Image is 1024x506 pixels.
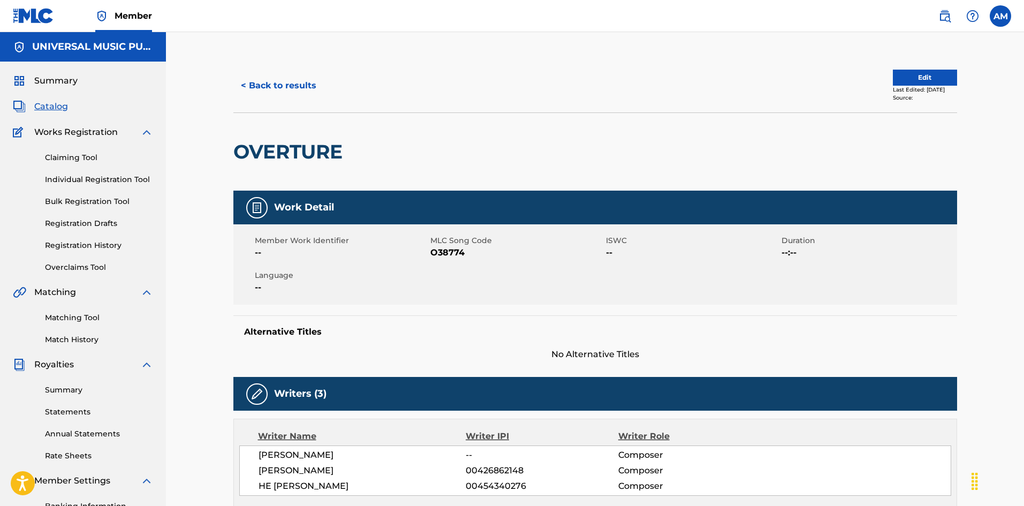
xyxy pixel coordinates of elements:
h2: OVERTURE [233,140,348,164]
span: --:-- [782,246,954,259]
span: Summary [34,74,78,87]
img: expand [140,358,153,371]
span: Member Work Identifier [255,235,428,246]
a: Overclaims Tool [45,262,153,273]
span: No Alternative Titles [233,348,957,361]
iframe: Chat Widget [970,455,1024,506]
img: Catalog [13,100,26,113]
div: Writer Name [258,430,466,443]
button: < Back to results [233,72,324,99]
span: -- [606,246,779,259]
div: User Menu [990,5,1011,27]
img: Member Settings [13,474,26,487]
span: [PERSON_NAME] [259,464,466,477]
div: Writer Role [618,430,757,443]
img: Accounts [13,41,26,54]
img: Summary [13,74,26,87]
h5: Alternative Titles [244,327,946,337]
span: -- [466,449,618,462]
span: [PERSON_NAME] [259,449,466,462]
h5: Work Detail [274,201,334,214]
img: expand [140,286,153,299]
span: Composer [618,464,757,477]
span: Royalties [34,358,74,371]
a: Individual Registration Tool [45,174,153,185]
span: 00426862148 [466,464,618,477]
a: Claiming Tool [45,152,153,163]
img: help [966,10,979,22]
img: Matching [13,286,26,299]
div: Drag [966,465,983,497]
img: Writers [251,388,263,401]
a: SummarySummary [13,74,78,87]
img: MLC Logo [13,8,54,24]
h5: UNIVERSAL MUSIC PUB GROUP [32,41,153,53]
div: Help [962,5,983,27]
span: ISWC [606,235,779,246]
img: Work Detail [251,201,263,214]
span: MLC Song Code [430,235,603,246]
a: Statements [45,406,153,418]
span: Member Settings [34,474,110,487]
a: Rate Sheets [45,450,153,462]
div: Last Edited: [DATE] [893,86,957,94]
a: Public Search [934,5,955,27]
span: Composer [618,449,757,462]
span: Member [115,10,152,22]
img: expand [140,126,153,139]
img: Royalties [13,358,26,371]
a: Matching Tool [45,312,153,323]
a: Registration Drafts [45,218,153,229]
span: Language [255,270,428,281]
img: Works Registration [13,126,27,139]
span: Catalog [34,100,68,113]
iframe: Resource Center [994,336,1024,422]
span: Duration [782,235,954,246]
img: search [938,10,951,22]
a: Annual Statements [45,428,153,440]
span: O38774 [430,246,603,259]
a: Bulk Registration Tool [45,196,153,207]
span: Works Registration [34,126,118,139]
span: -- [255,281,428,294]
span: HE [PERSON_NAME] [259,480,466,493]
span: -- [255,246,428,259]
a: Match History [45,334,153,345]
a: CatalogCatalog [13,100,68,113]
span: Composer [618,480,757,493]
a: Registration History [45,240,153,251]
button: Edit [893,70,957,86]
span: Matching [34,286,76,299]
div: Writer IPI [466,430,618,443]
a: Summary [45,384,153,396]
div: Source: [893,94,957,102]
h5: Writers (3) [274,388,327,400]
img: expand [140,474,153,487]
span: 00454340276 [466,480,618,493]
img: Top Rightsholder [95,10,108,22]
